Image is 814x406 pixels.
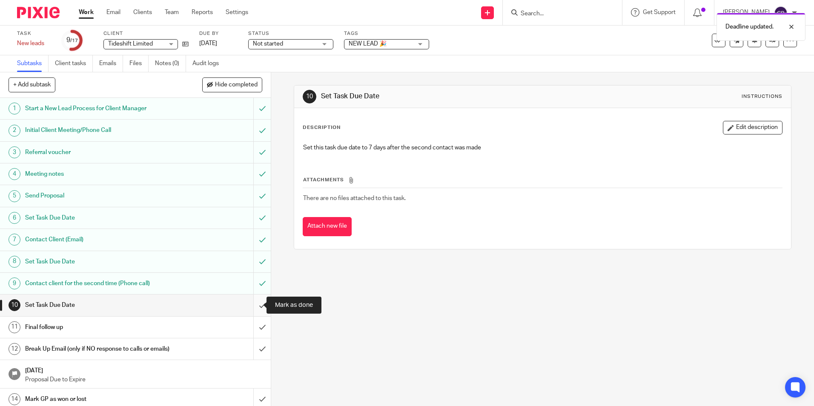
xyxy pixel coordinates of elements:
span: Hide completed [215,82,258,89]
label: Client [103,30,189,37]
div: New leads [17,39,51,48]
h1: [DATE] [25,364,263,375]
div: 12 [9,343,20,355]
h1: Set Task Due Date [321,92,561,101]
a: Email [106,8,120,17]
span: There are no files attached to this task. [303,195,406,201]
div: 4 [9,168,20,180]
label: Task [17,30,51,37]
a: Audit logs [192,55,225,72]
span: [DATE] [199,40,217,46]
h1: Set Task Due Date [25,212,172,224]
h1: Mark GP as won or lost [25,393,172,406]
p: Set this task due date to 7 days after the second contact was made [303,143,782,152]
div: 8 [9,256,20,268]
p: Description [303,124,341,131]
a: Settings [226,8,248,17]
small: /17 [70,38,78,43]
label: Due by [199,30,238,37]
button: Attach new file [303,217,352,236]
a: Work [79,8,94,17]
span: Not started [253,41,283,47]
div: 11 [9,321,20,333]
h1: Initial Client Meeting/Phone Call [25,124,172,137]
a: Client tasks [55,55,93,72]
div: Instructions [742,93,782,100]
h1: Break Up Email (only if NO response to calls or emails) [25,343,172,355]
span: Tideshift Limited [108,41,153,47]
div: 1 [9,103,20,114]
h1: Contact client for the second time (Phone call) [25,277,172,290]
a: Reports [192,8,213,17]
a: Subtasks [17,55,49,72]
p: Deadline updated. [725,23,774,31]
div: 14 [9,393,20,405]
h1: Meeting notes [25,168,172,180]
h1: Contact Client (Email) [25,233,172,246]
div: 9 [9,277,20,289]
a: Files [129,55,149,72]
div: 7 [9,234,20,246]
h1: Start a New Lead Process for Client Manager [25,102,172,115]
p: Proposal Due to Expire [25,375,263,384]
h1: Send Proposal [25,189,172,202]
div: 2 [9,125,20,137]
img: svg%3E [774,6,788,20]
a: Notes (0) [155,55,186,72]
img: Pixie [17,7,60,18]
h1: Set Task Due Date [25,255,172,268]
div: 5 [9,190,20,202]
label: Tags [344,30,429,37]
h1: Set Task Due Date [25,299,172,312]
div: 10 [9,299,20,311]
div: 3 [9,146,20,158]
button: Edit description [723,121,782,134]
h1: Referral voucher [25,146,172,159]
button: Hide completed [202,77,262,92]
a: Emails [99,55,123,72]
span: Attachments [303,177,344,182]
button: + Add subtask [9,77,55,92]
span: NEW LEAD 🎉 [349,41,387,47]
a: Clients [133,8,152,17]
div: 9 [66,35,78,45]
div: 6 [9,212,20,224]
a: Team [165,8,179,17]
div: 10 [303,90,316,103]
label: Status [248,30,333,37]
h1: Final follow up [25,321,172,334]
